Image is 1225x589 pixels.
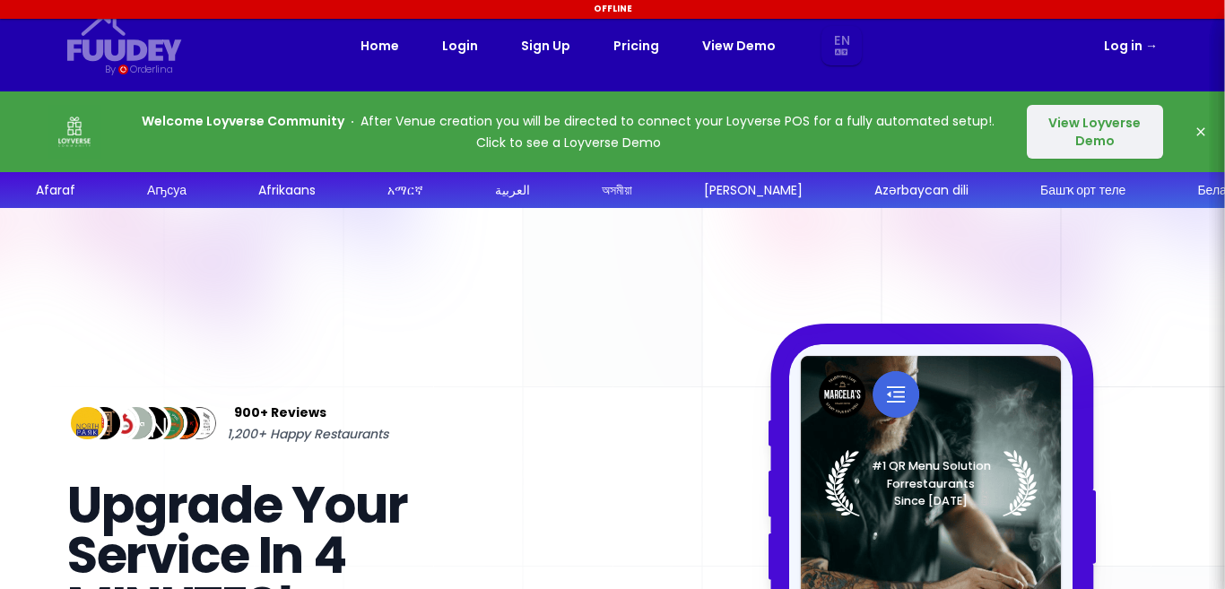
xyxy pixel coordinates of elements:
img: Review Img [83,403,124,444]
span: 1,200+ Happy Restaurants [227,423,388,445]
a: Pricing [613,35,659,56]
img: Laurel [825,450,1038,516]
div: አማርኛ [387,181,423,200]
div: Orderlina [130,62,172,77]
div: অসমীয়া [602,181,632,200]
img: Review Img [148,403,188,444]
a: Log in [1104,35,1158,56]
span: → [1145,37,1158,55]
img: Review Img [164,403,204,444]
div: Башҡорт теле [1040,181,1125,200]
img: Review Img [116,403,156,444]
div: Аҧсуа [147,181,187,200]
a: Login [442,35,478,56]
div: Afaraf [36,181,75,200]
a: Home [361,35,399,56]
span: 900+ Reviews [234,402,326,423]
img: Review Img [100,403,140,444]
div: [PERSON_NAME] [704,181,803,200]
img: Review Img [179,403,220,444]
a: Sign Up [521,35,570,56]
div: العربية [495,181,530,200]
img: Review Img [67,403,108,444]
img: Review Img [132,403,172,444]
p: After Venue creation you will be directed to connect your Loyverse POS for a fully automated setu... [136,110,1001,153]
svg: {/* Added fill="currentColor" here */} {/* This rectangle defines the background. Its explicit fi... [67,14,182,62]
div: Offline [3,3,1222,15]
div: Azərbaycan dili [874,181,969,200]
strong: Welcome Loyverse Community [142,112,344,130]
div: Afrikaans [258,181,316,200]
a: View Demo [702,35,776,56]
div: By [105,62,115,77]
button: View Loyverse Demo [1027,105,1163,159]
